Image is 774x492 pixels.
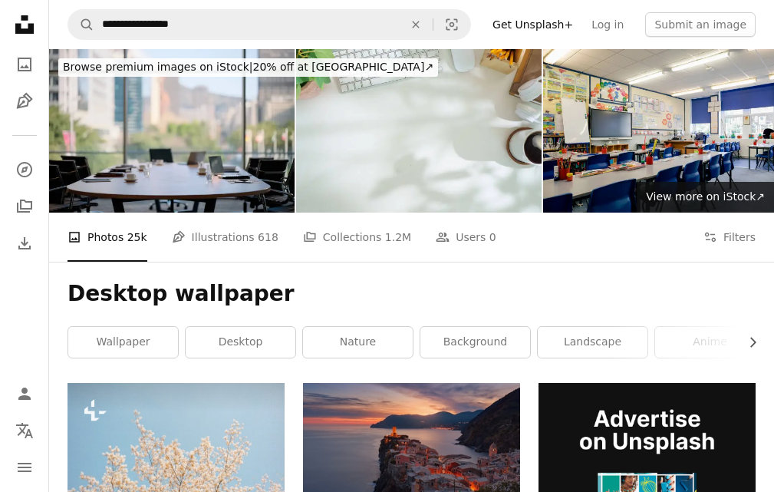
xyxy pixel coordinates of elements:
h1: Desktop wallpaper [68,280,756,308]
button: Filters [703,213,756,262]
a: Illustrations [9,86,40,117]
button: scroll list to the right [739,327,756,358]
button: Visual search [433,10,470,39]
a: nature [303,327,413,358]
span: 0 [489,229,496,246]
button: Search Unsplash [68,10,94,39]
a: wallpaper [68,327,178,358]
a: Download History [9,228,40,259]
button: Submit an image [645,12,756,37]
a: desktop [186,327,295,358]
span: Browse premium images on iStock | [63,61,252,73]
a: Photos [9,49,40,80]
a: Get Unsplash+ [483,12,582,37]
a: Illustrations 618 [172,213,278,262]
span: View more on iStock ↗ [646,190,765,203]
a: Explore [9,154,40,185]
a: Log in / Sign up [9,378,40,409]
a: Collections 1.2M [303,213,411,262]
a: Log in [582,12,633,37]
button: Menu [9,452,40,483]
span: 618 [258,229,278,246]
a: background [420,327,530,358]
a: landscape [538,327,647,358]
img: Top view white office desk with keyboard, coffee cup, headphone and stationery. [296,49,542,213]
span: 20% off at [GEOGRAPHIC_DATA] ↗ [63,61,433,73]
form: Find visuals sitewide [68,9,471,40]
a: View more on iStock↗ [637,182,774,213]
a: Browse premium images on iStock|20% off at [GEOGRAPHIC_DATA]↗ [49,49,447,86]
a: Users 0 [436,213,496,262]
a: anime [655,327,765,358]
a: aerial view of village on mountain cliff during orange sunset [303,448,520,462]
button: Clear [399,10,433,39]
span: 1.2M [385,229,411,246]
a: a tree with white flowers against a blue sky [68,448,285,462]
img: Chairs, table and technology in empty boardroom of corporate office for meeting with window view.... [49,49,295,213]
a: Collections [9,191,40,222]
button: Language [9,415,40,446]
